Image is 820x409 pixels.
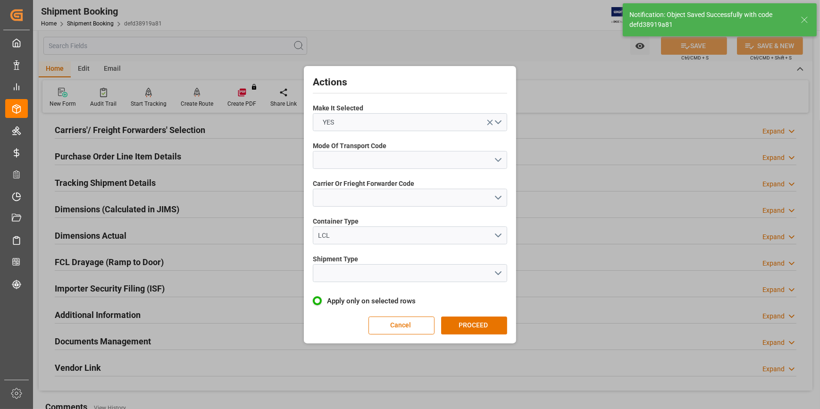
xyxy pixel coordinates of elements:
label: Apply only on selected rows [313,295,507,307]
button: Cancel [368,317,435,334]
button: open menu [313,113,507,131]
button: PROCEED [441,317,507,334]
span: Make It Selected [313,103,363,113]
span: YES [318,117,339,127]
h2: Actions [313,75,507,90]
div: Notification: Object Saved Successfully with code defd38919a81 [629,10,792,30]
button: open menu [313,226,507,244]
span: Container Type [313,217,359,226]
span: Shipment Type [313,254,358,264]
span: Carrier Or Frieght Forwarder Code [313,179,414,189]
button: open menu [313,151,507,169]
button: open menu [313,189,507,207]
span: Mode Of Transport Code [313,141,386,151]
div: LCL [318,231,494,241]
button: open menu [313,264,507,282]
